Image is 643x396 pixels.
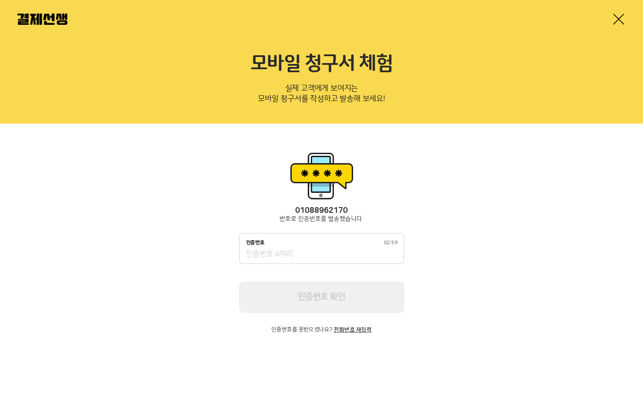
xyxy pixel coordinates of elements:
[334,327,372,333] button: 전화번호 재입력
[384,240,397,245] span: 02:59
[239,206,404,215] p: 01088962170
[246,240,265,246] p: 인증번호
[287,150,356,202] img: 휴대폰인증 이미지
[17,13,67,25] img: 결제선생
[17,52,626,76] h2: 모바일 청구서 체험
[239,215,404,222] p: 번호로 인증번호를 발송했습니다.
[239,327,404,333] p: 인증번호를 못받으셨나요?
[17,81,626,110] p: 실제 고객에게 보여지는 모바일 청구서를 작성하고 발송해 보세요!
[239,282,404,313] button: 인증번호 확인
[246,249,397,260] input: 인증번호02:59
